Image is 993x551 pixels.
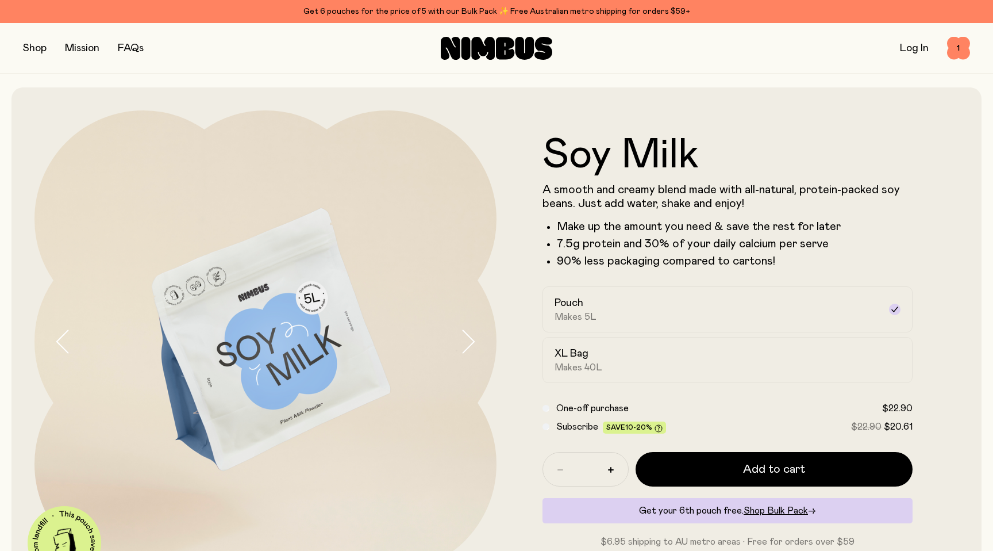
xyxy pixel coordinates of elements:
[557,220,913,234] li: Make up the amount you need & save the rest for later
[557,237,913,251] li: 7.5g protein and 30% of your daily calcium per serve
[744,506,816,515] a: Shop Bulk Pack→
[556,422,598,431] span: Subscribe
[557,254,913,268] p: 90% less packaging compared to cartons!
[900,43,929,53] a: Log In
[118,43,144,53] a: FAQs
[851,422,882,431] span: $22.90
[636,452,913,487] button: Add to cart
[947,37,970,60] button: 1
[23,5,970,18] div: Get 6 pouches for the price of 5 with our Bulk Pack ✨ Free Australian metro shipping for orders $59+
[606,424,663,433] span: Save
[555,296,583,310] h2: Pouch
[542,535,913,549] p: $6.95 shipping to AU metro areas · Free for orders over $59
[555,347,588,361] h2: XL Bag
[555,311,596,323] span: Makes 5L
[65,43,99,53] a: Mission
[625,424,652,431] span: 10-20%
[884,422,913,431] span: $20.61
[542,498,913,523] div: Get your 6th pouch free.
[555,362,602,373] span: Makes 40L
[744,506,808,515] span: Shop Bulk Pack
[542,135,913,176] h1: Soy Milk
[743,461,805,477] span: Add to cart
[556,404,629,413] span: One-off purchase
[542,183,913,211] p: A smooth and creamy blend made with all-natural, protein-packed soy beans. Just add water, shake ...
[882,404,913,413] span: $22.90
